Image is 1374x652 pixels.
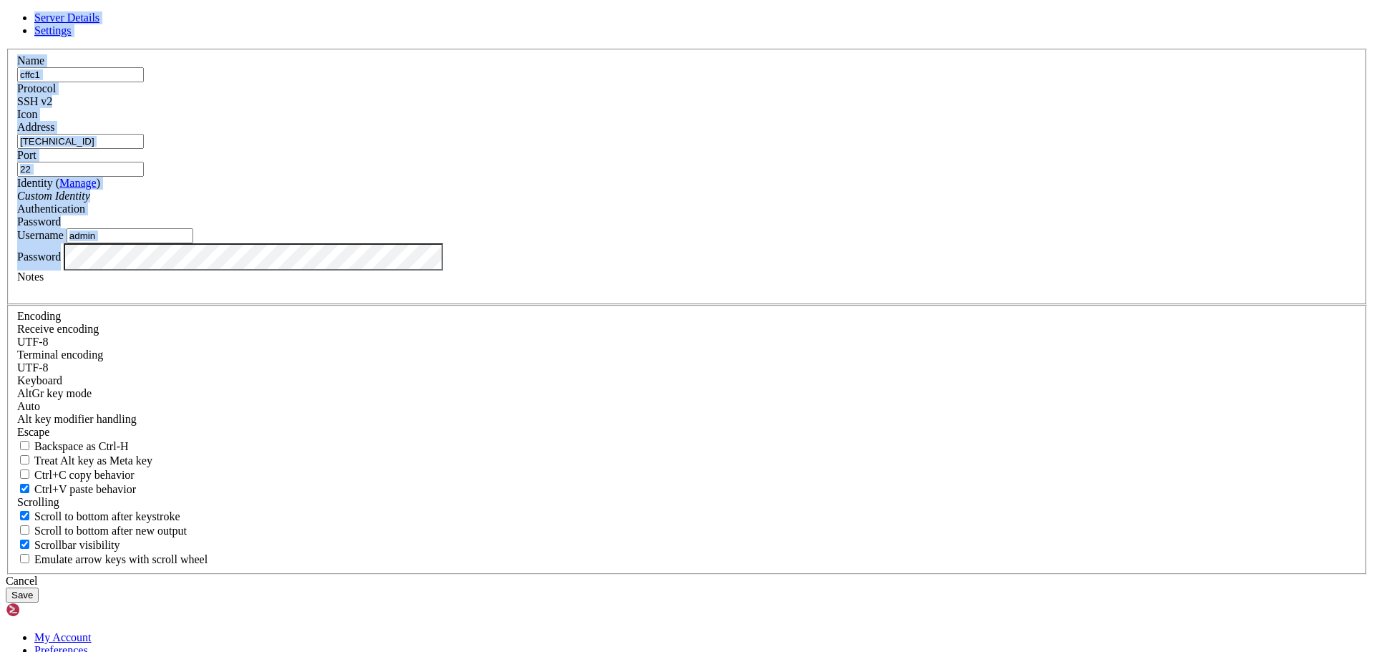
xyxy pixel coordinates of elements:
span: ( ) [56,177,100,189]
input: Ctrl+V paste behavior [20,484,29,493]
label: The vertical scrollbar mode. [17,539,120,551]
x-row: admin@[TECHNICAL_ID]'s password: [6,115,1188,127]
label: Username [17,229,64,241]
span: SSH v2 [17,95,52,107]
label: When using the alternative screen buffer, and DECCKM (Application Cursor Keys) is active, mouse w... [17,553,208,565]
x-row: Access denied [6,30,1188,42]
label: Ctrl+V pastes if true, sends ^V to host if false. Ctrl+Shift+V sends ^V to host if true, pastes i... [17,483,136,495]
x-row: Access denied [6,6,1188,18]
input: Port Number [17,162,144,177]
div: UTF-8 [17,361,1357,374]
label: Authentication [17,203,85,215]
x-row: admin@[TECHNICAL_ID]'s password: [6,91,1188,103]
span: Scroll to bottom after new output [34,525,187,537]
label: If true, the backspace should send BS ('\x08', aka ^H). Otherwise the backspace key should send '... [17,440,129,452]
input: Emulate arrow keys with scroll wheel [20,554,29,563]
div: Auto [17,400,1357,413]
label: Set the expected encoding for data received from the host. If the encodings do not match, visual ... [17,387,92,399]
label: Encoding [17,310,61,322]
div: Custom Identity [17,190,1357,203]
div: SSH v2 [17,95,1357,108]
span: Ctrl+C copy behavior [34,469,135,481]
label: Scroll to bottom after new output. [17,525,187,537]
span: Backspace as Ctrl-H [34,440,129,452]
input: Scroll to bottom after new output [20,525,29,535]
label: Protocol [17,82,56,94]
i: Custom Identity [17,190,90,202]
label: Ctrl-C copies if true, send ^C to host if false. Ctrl-Shift-C sends ^C to host if true, copies if... [17,469,135,481]
input: Backspace as Ctrl-H [20,441,29,450]
label: Identity [17,177,100,189]
div: (33, 9) [205,115,210,127]
a: Settings [34,24,72,37]
label: Password [17,250,61,262]
x-row: admin@[TECHNICAL_ID]'s password: [6,67,1188,79]
input: Host Name or IP [17,134,144,149]
a: Manage [59,177,97,189]
x-row: admin@[TECHNICAL_ID]'s password: [6,42,1188,54]
div: Password [17,215,1357,228]
input: Treat Alt key as Meta key [20,455,29,464]
span: Password [17,215,61,228]
span: UTF-8 [17,336,49,348]
a: My Account [34,631,92,643]
x-row: admin@[TECHNICAL_ID]'s password: [6,18,1188,30]
span: Auto [17,400,40,412]
label: Set the expected encoding for data received from the host. If the encodings do not match, visual ... [17,323,99,335]
span: Ctrl+V paste behavior [34,483,136,495]
input: Scroll to bottom after keystroke [20,511,29,520]
input: Server Name [17,67,144,82]
div: Cancel [6,575,1368,588]
span: UTF-8 [17,361,49,374]
label: Name [17,54,44,67]
label: Port [17,149,36,161]
span: Escape [17,426,49,438]
label: Scrolling [17,496,59,508]
span: Treat Alt key as Meta key [34,454,152,467]
span: Emulate arrow keys with scroll wheel [34,553,208,565]
label: Notes [17,271,44,283]
label: Icon [17,108,37,120]
label: Whether the Alt key acts as a Meta key or as a distinct Alt key. [17,454,152,467]
x-row: Access denied [6,103,1188,115]
x-row: Access denied [6,79,1188,91]
input: Login Username [67,228,193,243]
button: Save [6,588,39,603]
label: Controls how the Alt key is handled. Escape: Send an ESC prefix. 8-Bit: Add 128 to the typed char... [17,413,137,425]
label: The default terminal encoding. ISO-2022 enables character map translations (like graphics maps). ... [17,349,103,361]
label: Address [17,121,54,133]
a: Server Details [34,11,99,24]
img: Shellngn [6,603,88,617]
label: Whether to scroll to the bottom on any keystroke. [17,510,180,522]
div: UTF-8 [17,336,1357,349]
x-row: Access denied [6,54,1188,67]
span: Scroll to bottom after keystroke [34,510,180,522]
input: Ctrl+C copy behavior [20,469,29,479]
div: Escape [17,426,1357,439]
label: Keyboard [17,374,62,386]
input: Scrollbar visibility [20,540,29,549]
span: Scrollbar visibility [34,539,120,551]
